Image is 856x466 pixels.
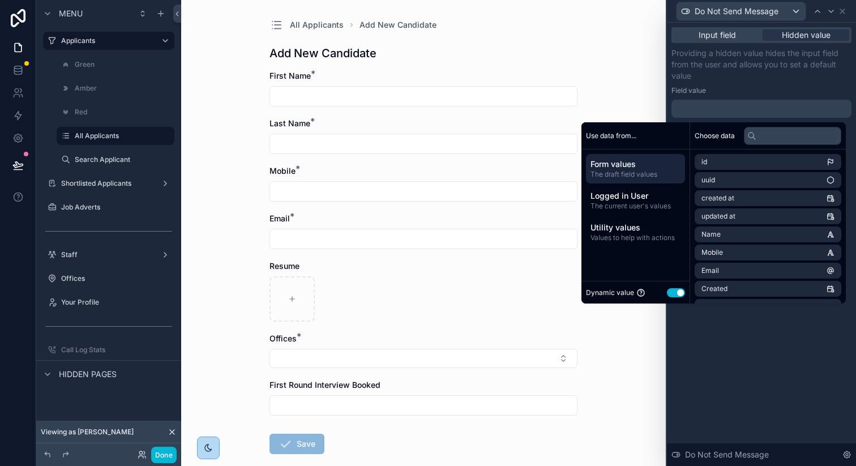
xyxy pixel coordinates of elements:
label: Amber [75,84,172,93]
span: Hidden value [782,29,831,41]
a: Offices [43,270,174,288]
label: Search Applicant [75,155,172,164]
span: Logged in User [590,190,680,202]
span: Do Not Send Message [695,6,778,17]
a: Call Log Stats [43,341,174,359]
span: Menu [59,8,83,19]
span: Email [269,213,290,223]
span: First Name [269,71,311,80]
span: First Round Interview Booked [269,380,380,390]
span: Hidden pages [59,369,117,380]
span: Resume [269,261,299,271]
a: Your Profile [43,293,174,311]
a: Applicants [43,32,174,50]
label: Job Adverts [61,203,172,212]
a: Green [57,55,174,74]
label: Offices [61,274,172,283]
button: Do Not Send Message [676,2,806,21]
span: All Applicants [290,19,344,31]
div: scrollable content [581,149,690,251]
button: Done [151,447,177,463]
span: Dynamic value [586,288,634,297]
button: Select Button [269,349,577,368]
span: Form values [590,159,680,170]
span: Utility values [590,222,680,233]
span: The draft field values [590,170,680,179]
span: Use data from... [586,131,636,140]
span: Mobile [269,166,296,176]
label: Applicants [61,36,152,45]
a: Add New Candidate [359,19,436,31]
a: All Applicants [57,127,174,145]
label: Red [75,108,172,117]
a: Job Adverts [43,198,174,216]
span: The current user's values [590,202,680,211]
span: Offices [269,334,297,343]
a: Search Applicant [57,151,174,169]
label: Call Log Stats [61,345,172,354]
span: Choose data [695,131,735,140]
span: Do Not Send Message [685,449,769,460]
span: Last Name [269,118,310,128]
label: Shortlisted Applicants [61,179,156,188]
a: All Applicants [269,18,344,32]
label: Field value [671,86,706,95]
a: Amber [57,79,174,97]
p: Providing a hidden value hides the input field from the user and allows you to set a default value [671,48,851,82]
span: Values to help with actions [590,233,680,242]
a: Staff [43,246,174,264]
a: Red [57,103,174,121]
label: Your Profile [61,298,172,307]
a: Shortlisted Applicants [43,174,174,193]
label: Staff [61,250,156,259]
h1: Add New Candidate [269,45,376,61]
label: All Applicants [75,131,168,140]
label: Green [75,60,172,69]
span: Viewing as [PERSON_NAME] [41,427,134,437]
span: Input field [699,29,736,41]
